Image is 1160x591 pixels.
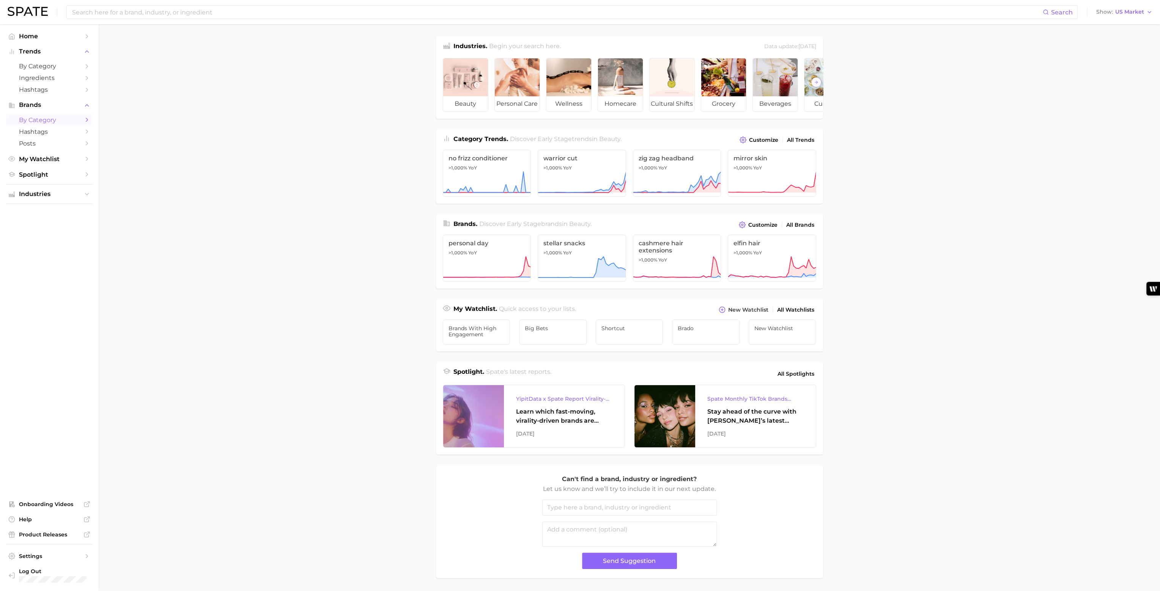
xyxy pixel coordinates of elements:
[733,165,752,171] span: >1,000%
[738,135,780,145] button: Customize
[658,257,667,263] span: YoY
[811,77,821,87] button: Scroll Right
[633,150,721,197] a: zig zag headband>1,000% YoY
[749,137,778,143] span: Customize
[1096,10,1113,14] span: Show
[6,188,93,200] button: Industries
[1115,10,1144,14] span: US Market
[582,553,677,569] button: Send Suggestion
[71,6,1043,19] input: Search here for a brand, industry, or ingredient
[650,96,694,111] span: cultural shifts
[6,72,93,84] a: Ingredients
[733,240,811,247] span: elfin hair
[546,58,592,112] a: wellness
[658,165,667,171] span: YoY
[6,138,93,149] a: Posts
[489,42,561,52] h2: Begin your search here.
[453,135,508,143] span: Category Trends .
[19,63,80,70] span: by Category
[601,325,658,331] span: Shortcut
[486,367,551,380] h2: Spate's latest reports.
[784,220,816,230] a: All Brands
[538,235,626,282] a: stellar snacks>1,000% YoY
[542,500,717,516] input: Type here a brand, industry or ingredient
[717,304,770,315] button: New Watchlist
[510,135,622,143] span: Discover Early Stage trends in .
[776,367,816,380] a: All Spotlights
[764,42,816,52] div: Data update: [DATE]
[707,429,804,438] div: [DATE]
[748,222,778,228] span: Customize
[6,60,93,72] a: by Category
[449,165,467,171] span: >1,000%
[543,250,562,256] span: >1,000%
[596,320,663,345] a: Shortcut
[787,137,814,143] span: All Trends
[516,407,612,425] div: Learn which fast-moving, virality-driven brands are leading the pack, the risks of viral growth, ...
[733,250,752,256] span: >1,000%
[479,220,592,227] span: Discover Early Stage brands in .
[543,165,562,171] span: >1,000%
[804,58,850,112] a: culinary
[6,126,93,138] a: Hashtags
[753,165,762,171] span: YoY
[546,96,591,111] span: wellness
[639,240,716,254] span: cashmere hair extensions
[649,58,695,112] a: cultural shifts
[516,429,612,438] div: [DATE]
[6,30,93,42] a: Home
[19,102,80,108] span: Brands
[19,74,80,82] span: Ingredients
[19,48,80,55] span: Trends
[563,250,572,256] span: YoY
[598,58,643,112] a: homecare
[19,128,80,135] span: Hashtags
[519,320,587,345] a: Big Bets
[639,165,657,171] span: >1,000%
[1094,7,1154,17] button: ShowUS Market
[749,320,816,345] a: New Watchlist
[19,191,80,198] span: Industries
[785,135,816,145] a: All Trends
[449,250,467,256] span: >1,000%
[804,96,849,111] span: culinary
[19,501,80,508] span: Onboarding Videos
[443,385,625,448] a: YipitData x Spate Report Virality-Driven Brands Are Taking a Slice of the Beauty PieLearn which f...
[6,499,93,510] a: Onboarding Videos
[754,325,811,331] span: New Watchlist
[443,150,531,197] a: no frizz conditioner>1,000% YoY
[542,484,717,494] p: Let us know and we’ll try to include it in our next update.
[8,7,48,16] img: SPATE
[19,86,80,93] span: Hashtags
[449,155,526,162] span: no frizz conditioner
[737,219,779,230] button: Customize
[6,169,93,180] a: Spotlight
[443,235,531,282] a: personal day>1,000% YoY
[542,474,717,484] p: Can't find a brand, industry or ingredient?
[443,96,488,111] span: beauty
[453,304,497,315] h1: My Watchlist.
[499,304,576,315] h2: Quick access to your lists.
[701,96,746,111] span: grocery
[1051,9,1073,16] span: Search
[543,155,620,162] span: warrior cut
[6,153,93,165] a: My Watchlist
[6,46,93,57] button: Trends
[494,58,540,112] a: personal care
[19,568,87,575] span: Log Out
[538,150,626,197] a: warrior cut>1,000% YoY
[728,235,816,282] a: elfin hair>1,000% YoY
[19,33,80,40] span: Home
[19,553,80,560] span: Settings
[453,367,484,380] h1: Spotlight.
[728,307,768,313] span: New Watchlist
[775,305,816,315] a: All Watchlists
[678,325,734,331] span: Brado
[6,550,93,562] a: Settings
[639,155,716,162] span: zig zag headband
[6,114,93,126] a: by Category
[701,58,746,112] a: grocery
[6,514,93,525] a: Help
[449,325,505,337] span: Brands with High Engagement
[633,235,721,282] a: cashmere hair extensions>1,000% YoY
